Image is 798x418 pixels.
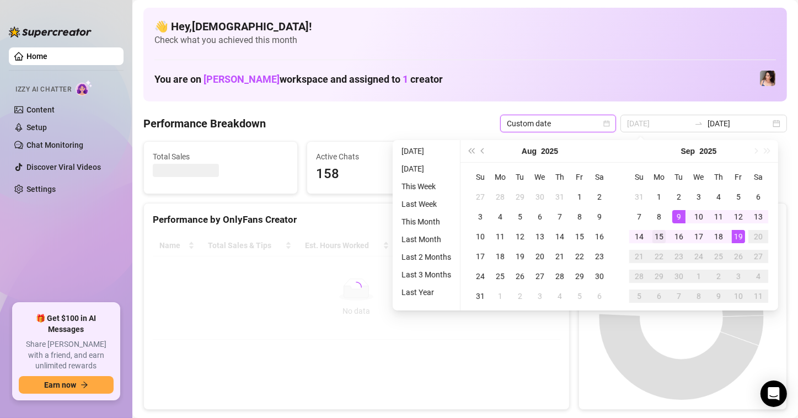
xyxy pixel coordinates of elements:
[19,339,114,372] span: Share [PERSON_NAME] with a friend, and earn unlimited rewards
[752,190,765,203] div: 6
[530,167,550,187] th: We
[494,250,507,263] div: 18
[397,286,456,299] li: Last Year
[709,167,729,187] th: Th
[649,266,669,286] td: 2025-09-29
[550,187,570,207] td: 2025-07-31
[709,286,729,306] td: 2025-10-09
[494,270,507,283] div: 25
[732,270,745,283] div: 3
[649,187,669,207] td: 2025-09-01
[669,246,689,266] td: 2025-09-23
[729,266,748,286] td: 2025-10-03
[692,210,705,223] div: 10
[533,230,547,243] div: 13
[570,266,590,286] td: 2025-08-29
[573,210,586,223] div: 8
[752,210,765,223] div: 13
[709,207,729,227] td: 2025-09-11
[692,190,705,203] div: 3
[550,207,570,227] td: 2025-08-07
[593,270,606,283] div: 30
[633,250,646,263] div: 21
[316,164,452,185] span: 158
[748,207,768,227] td: 2025-09-13
[153,151,288,163] span: Total Sales
[510,227,530,246] td: 2025-08-12
[652,190,666,203] div: 1
[692,290,705,303] div: 8
[513,190,527,203] div: 29
[154,34,776,46] span: Check what you achieved this month
[649,246,669,266] td: 2025-09-22
[672,270,685,283] div: 30
[26,141,83,149] a: Chat Monitoring
[26,163,101,172] a: Discover Viral Videos
[510,207,530,227] td: 2025-08-05
[397,144,456,158] li: [DATE]
[712,230,725,243] div: 18
[712,270,725,283] div: 2
[494,290,507,303] div: 1
[553,210,566,223] div: 7
[729,286,748,306] td: 2025-10-10
[470,286,490,306] td: 2025-08-31
[550,227,570,246] td: 2025-08-14
[550,286,570,306] td: 2025-09-04
[397,197,456,211] li: Last Week
[550,266,570,286] td: 2025-08-28
[513,270,527,283] div: 26
[19,376,114,394] button: Earn nowarrow-right
[590,246,609,266] td: 2025-08-23
[672,190,685,203] div: 2
[649,286,669,306] td: 2025-10-06
[570,207,590,227] td: 2025-08-08
[490,227,510,246] td: 2025-08-11
[709,266,729,286] td: 2025-10-02
[474,270,487,283] div: 24
[672,230,685,243] div: 16
[694,119,703,128] span: swap-right
[494,230,507,243] div: 11
[510,246,530,266] td: 2025-08-19
[570,286,590,306] td: 2025-09-05
[397,233,456,246] li: Last Month
[729,227,748,246] td: 2025-09-19
[573,290,586,303] div: 5
[513,250,527,263] div: 19
[593,210,606,223] div: 9
[26,123,47,132] a: Setup
[712,290,725,303] div: 9
[669,227,689,246] td: 2025-09-16
[81,381,88,389] span: arrow-right
[530,286,550,306] td: 2025-09-03
[629,286,649,306] td: 2025-10-05
[669,207,689,227] td: 2025-09-09
[689,246,709,266] td: 2025-09-24
[154,73,443,85] h1: You are on workspace and assigned to creator
[76,80,93,96] img: AI Chatter
[629,187,649,207] td: 2025-08-31
[470,167,490,187] th: Su
[729,187,748,207] td: 2025-09-05
[752,230,765,243] div: 20
[154,19,776,34] h4: 👋 Hey, [DEMOGRAPHIC_DATA] !
[689,266,709,286] td: 2025-10-01
[629,207,649,227] td: 2025-09-07
[477,140,489,162] button: Previous month (PageUp)
[553,230,566,243] div: 14
[15,84,71,95] span: Izzy AI Chatter
[513,210,527,223] div: 5
[530,227,550,246] td: 2025-08-13
[732,230,745,243] div: 19
[522,140,537,162] button: Choose a month
[490,207,510,227] td: 2025-08-04
[672,250,685,263] div: 23
[699,140,716,162] button: Choose a year
[397,268,456,281] li: Last 3 Months
[533,210,547,223] div: 6
[752,270,765,283] div: 4
[748,286,768,306] td: 2025-10-11
[652,290,666,303] div: 6
[748,167,768,187] th: Sa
